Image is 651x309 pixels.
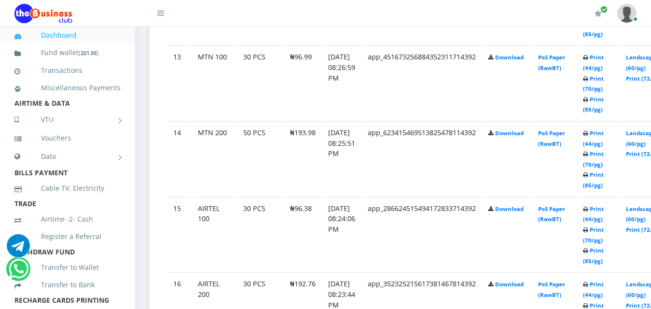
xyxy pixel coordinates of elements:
[192,45,236,120] td: MTN 100
[14,144,121,169] a: Data
[600,6,608,13] span: Renew/Upgrade Subscription
[362,45,482,120] td: app_451673256884352311714392
[14,42,121,64] a: Fund wallet[221.55]
[583,54,604,71] a: Print (44/pg)
[583,171,604,189] a: Print (85/pg)
[583,75,604,93] a: Print (70/pg)
[322,121,361,196] td: [DATE] 08:25:51 PM
[167,197,191,272] td: 15
[583,96,604,113] a: Print (85/pg)
[495,129,524,137] a: Download
[14,127,121,149] a: Vouchers
[322,45,361,120] td: [DATE] 08:26:59 PM
[538,54,565,71] a: PoS Paper (RawBT)
[495,54,524,61] a: Download
[14,177,121,199] a: Cable TV, Electricity
[14,24,121,46] a: Dashboard
[284,121,321,196] td: ₦193.98
[538,281,565,298] a: PoS Paper (RawBT)
[192,197,236,272] td: AIRTEL 100
[362,121,482,196] td: app_623415469513825478114392
[583,20,604,38] a: Print (85/pg)
[167,45,191,120] td: 13
[167,121,191,196] td: 14
[322,197,361,272] td: [DATE] 08:24:06 PM
[81,49,97,56] b: 221.55
[237,121,283,196] td: 50 PCS
[583,205,604,223] a: Print (44/pg)
[617,4,637,23] img: User
[237,197,283,272] td: 30 PCS
[14,77,121,99] a: Miscellaneous Payments
[14,108,121,132] a: VTU
[237,45,283,120] td: 30 PCS
[583,129,604,147] a: Print (44/pg)
[583,150,604,168] a: Print (70/pg)
[538,129,565,147] a: PoS Paper (RawBT)
[284,45,321,120] td: ₦96.99
[583,226,604,244] a: Print (70/pg)
[583,281,604,298] a: Print (44/pg)
[79,49,98,56] small: [ ]
[284,197,321,272] td: ₦96.38
[583,247,604,265] a: Print (85/pg)
[495,281,524,288] a: Download
[14,4,72,23] img: Logo
[7,241,30,257] a: Chat for support
[9,265,28,281] a: Chat for support
[192,121,236,196] td: MTN 200
[14,274,121,296] a: Transfer to Bank
[14,256,121,279] a: Transfer to Wallet
[14,225,121,248] a: Register a Referral
[14,208,121,230] a: Airtime -2- Cash
[538,205,565,223] a: PoS Paper (RawBT)
[595,10,602,17] i: Renew/Upgrade Subscription
[495,205,524,212] a: Download
[14,59,121,82] a: Transactions
[362,197,482,272] td: app_286624515494172833714392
